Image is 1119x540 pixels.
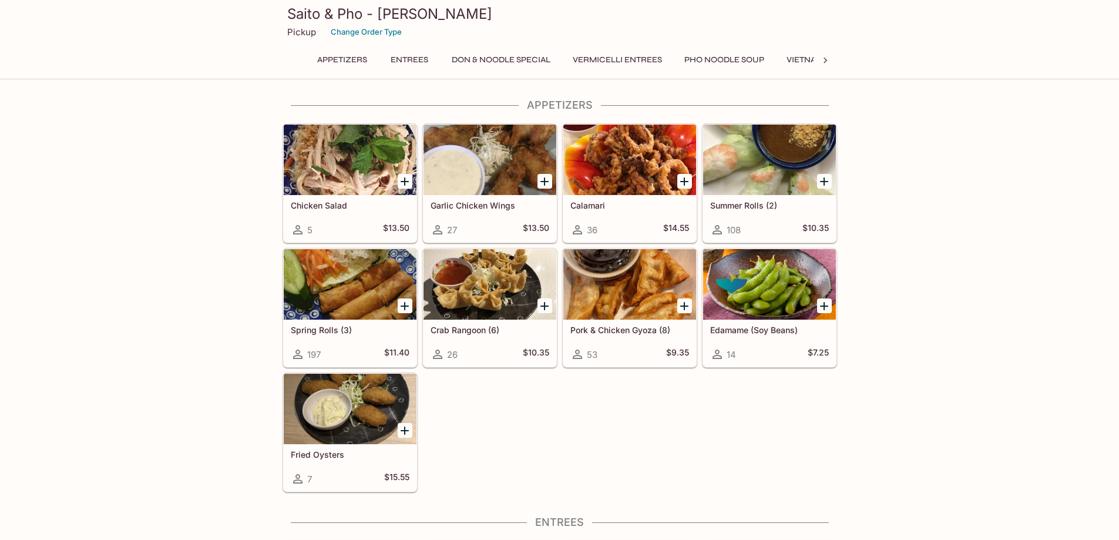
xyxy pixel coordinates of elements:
h5: Garlic Chicken Wings [431,200,549,210]
button: Change Order Type [325,23,407,41]
a: Fried Oysters7$15.55 [283,373,417,492]
a: Summer Rolls (2)108$10.35 [703,124,836,243]
div: Spring Rolls (3) [284,249,416,320]
button: Vietnamese Sandwiches [780,52,904,68]
h5: $13.50 [383,223,409,237]
a: Garlic Chicken Wings27$13.50 [423,124,557,243]
h5: Summer Rolls (2) [710,200,829,210]
div: Calamari [563,125,696,195]
h5: Calamari [570,200,689,210]
button: Pho Noodle Soup [678,52,771,68]
a: Calamari36$14.55 [563,124,697,243]
div: Chicken Salad [284,125,416,195]
button: Add Spring Rolls (3) [398,298,412,313]
span: 26 [447,349,458,360]
a: Pork & Chicken Gyoza (8)53$9.35 [563,249,697,367]
h5: $10.35 [802,223,829,237]
div: Crab Rangoon (6) [424,249,556,320]
span: 36 [587,224,597,236]
button: Appetizers [311,52,374,68]
h5: $13.50 [523,223,549,237]
a: Edamame (Soy Beans)14$7.25 [703,249,836,367]
h5: $10.35 [523,347,549,361]
h5: $15.55 [384,472,409,486]
h5: Edamame (Soy Beans) [710,325,829,335]
span: 27 [447,224,457,236]
span: 14 [727,349,736,360]
h5: $7.25 [808,347,829,361]
a: Chicken Salad5$13.50 [283,124,417,243]
button: Add Pork & Chicken Gyoza (8) [677,298,692,313]
span: 5 [307,224,312,236]
span: 53 [587,349,597,360]
button: Add Crab Rangoon (6) [537,298,552,313]
h5: Spring Rolls (3) [291,325,409,335]
button: Add Calamari [677,174,692,189]
h5: $14.55 [663,223,689,237]
button: Entrees [383,52,436,68]
div: Fried Oysters [284,374,416,444]
button: Add Fried Oysters [398,423,412,438]
button: Add Garlic Chicken Wings [537,174,552,189]
button: Add Edamame (Soy Beans) [817,298,832,313]
h3: Saito & Pho - [PERSON_NAME] [287,5,832,23]
h5: Crab Rangoon (6) [431,325,549,335]
button: Add Chicken Salad [398,174,412,189]
span: 7 [307,474,312,485]
button: Vermicelli Entrees [566,52,668,68]
h5: $11.40 [384,347,409,361]
span: 108 [727,224,741,236]
h5: $9.35 [666,347,689,361]
button: Add Summer Rolls (2) [817,174,832,189]
h5: Chicken Salad [291,200,409,210]
a: Spring Rolls (3)197$11.40 [283,249,417,367]
h5: Pork & Chicken Gyoza (8) [570,325,689,335]
div: Pork & Chicken Gyoza (8) [563,249,696,320]
h4: Entrees [283,516,837,529]
div: Edamame (Soy Beans) [703,249,836,320]
p: Pickup [287,26,316,38]
span: 197 [307,349,321,360]
button: Don & Noodle Special [445,52,557,68]
h4: Appetizers [283,99,837,112]
h5: Fried Oysters [291,450,409,459]
a: Crab Rangoon (6)26$10.35 [423,249,557,367]
div: Summer Rolls (2) [703,125,836,195]
div: Garlic Chicken Wings [424,125,556,195]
